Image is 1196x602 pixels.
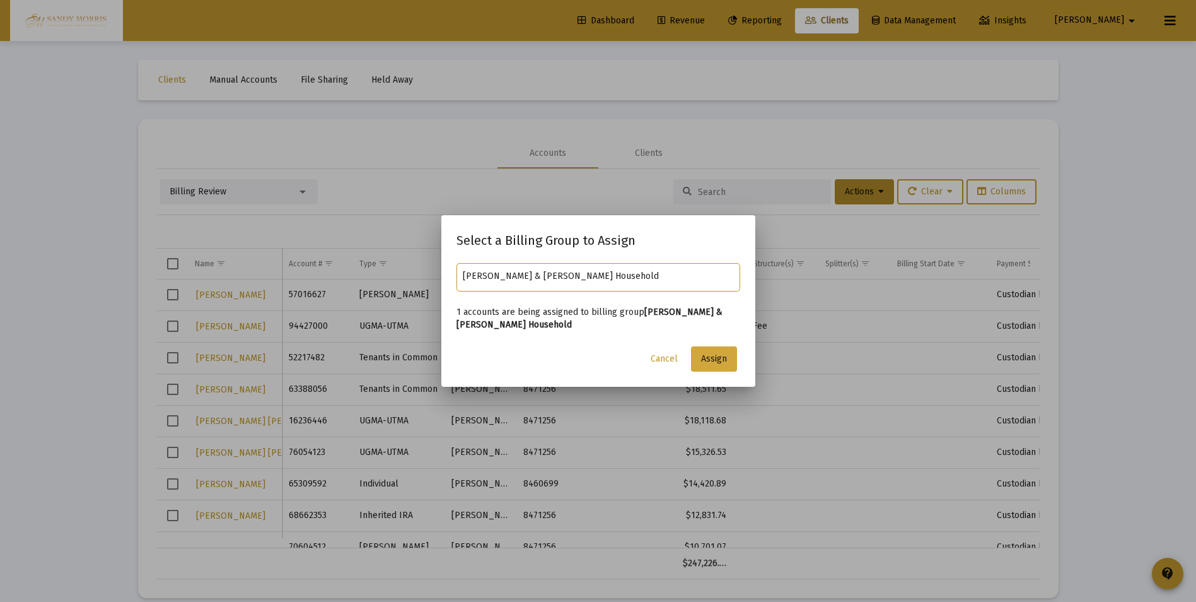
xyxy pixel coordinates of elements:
p: 1 accounts are being assigned to billing group [456,306,740,331]
h2: Select a Billing Group to Assign [456,230,740,251]
b: [PERSON_NAME] & [PERSON_NAME] Household [456,307,723,330]
span: Assign [701,353,727,364]
span: Cancel [651,353,678,364]
input: Select a billing group [463,271,733,281]
button: Cancel [641,346,688,372]
button: Assign [691,346,737,372]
